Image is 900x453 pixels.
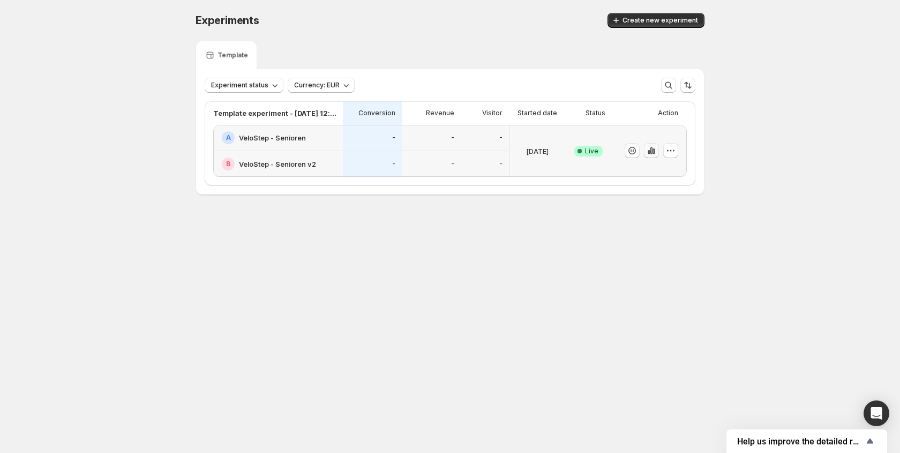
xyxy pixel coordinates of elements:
p: [DATE] [526,146,549,157]
span: Experiment status [211,81,268,90]
p: - [451,133,454,142]
h2: B [226,160,230,168]
p: - [392,160,395,168]
span: Currency: EUR [294,81,340,90]
span: Create new experiment [622,16,698,25]
p: Status [586,109,605,117]
p: Conversion [358,109,395,117]
span: Experiments [196,14,259,27]
button: Sort the results [680,78,695,93]
div: Open Intercom Messenger [864,400,889,426]
span: Live [585,147,598,155]
button: Create new experiment [607,13,704,28]
h2: VeloStep - Senioren v2 [239,159,316,169]
p: - [451,160,454,168]
h2: A [226,133,231,142]
p: Action [658,109,678,117]
button: Currency: EUR [288,78,355,93]
p: Template [217,51,248,60]
span: Help us improve the detailed report for A/B campaigns [737,436,864,447]
p: Template experiment - [DATE] 12:21:03 [213,108,336,118]
button: Experiment status [205,78,283,93]
p: - [499,133,502,142]
p: Visitor [482,109,502,117]
h2: VeloStep - Senioren [239,132,306,143]
p: - [499,160,502,168]
p: - [392,133,395,142]
p: Revenue [426,109,454,117]
button: Show survey - Help us improve the detailed report for A/B campaigns [737,435,876,448]
p: Started date [517,109,557,117]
